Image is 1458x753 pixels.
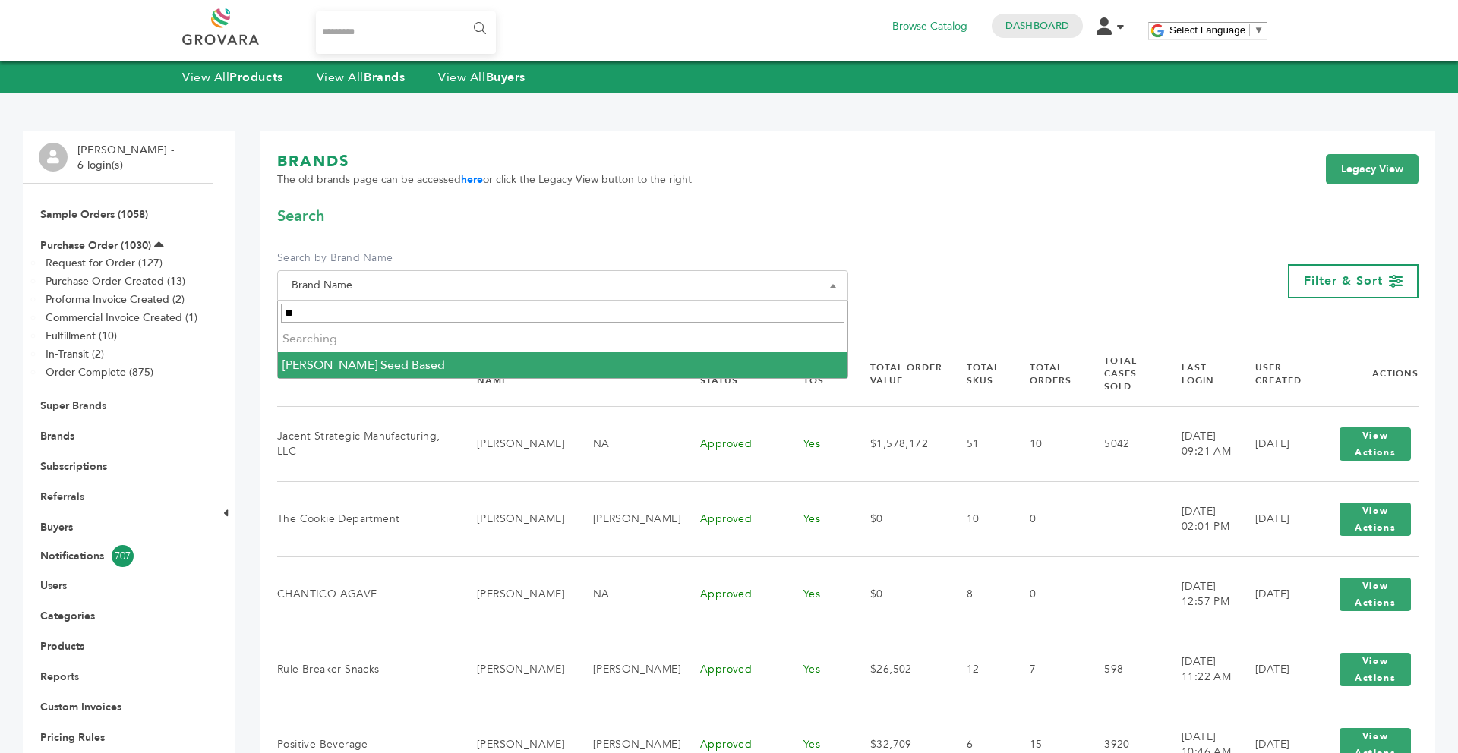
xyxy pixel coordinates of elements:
td: The Cookie Department [277,481,458,556]
a: Referrals [40,490,84,504]
a: Proforma Invoice Created (2) [46,292,185,307]
td: Jacent Strategic Manufacturing, LLC [277,406,458,481]
td: [PERSON_NAME] [458,556,574,632]
td: Yes [784,632,851,707]
span: The old brands page can be accessed or click the Legacy View button to the right [277,172,692,187]
a: Users [40,578,67,593]
td: NA [574,406,681,481]
td: 12 [948,632,1011,707]
a: here [461,172,483,187]
td: $26,502 [851,632,948,707]
a: Super Brands [40,399,106,413]
h1: BRANDS [277,151,692,172]
button: View Actions [1340,503,1411,536]
a: Commercial Invoice Created (1) [46,310,197,325]
td: 10 [948,481,1011,556]
span: Filter & Sort [1304,273,1383,289]
td: CHANTICO AGAVE [277,556,458,632]
a: Legacy View [1326,154,1419,184]
td: $1,578,172 [851,406,948,481]
span: ▼ [1254,24,1264,36]
td: 51 [948,406,1011,481]
th: Total SKUs [948,342,1011,406]
button: View Actions [1340,653,1411,686]
th: Total Orders [1011,342,1085,406]
span: Select Language [1169,24,1245,36]
a: Notifications707 [40,545,195,567]
td: Approved [681,481,784,556]
td: [DATE] 02:01 PM [1163,481,1236,556]
td: Approved [681,556,784,632]
td: [PERSON_NAME] [458,481,574,556]
a: View AllBrands [317,69,406,86]
th: User Created [1236,342,1313,406]
span: Search [277,206,324,227]
td: [PERSON_NAME] [574,481,681,556]
a: Order Complete (875) [46,365,153,380]
li: [PERSON_NAME] Seed Based [278,352,847,378]
li: [PERSON_NAME] - 6 login(s) [77,143,178,172]
a: Reports [40,670,79,684]
td: 5042 [1085,406,1163,481]
a: Subscriptions [40,459,107,474]
td: Yes [784,481,851,556]
span: Brand Name [286,275,840,296]
td: NA [574,556,681,632]
td: [PERSON_NAME] [458,406,574,481]
button: View Actions [1340,427,1411,461]
td: Approved [681,406,784,481]
a: Buyers [40,520,73,534]
input: Search... [316,11,496,54]
td: [DATE] [1236,556,1313,632]
td: Approved [681,632,784,707]
a: Select Language​ [1169,24,1264,36]
a: View AllProducts [182,69,283,86]
td: [DATE] 12:57 PM [1163,556,1236,632]
a: Request for Order (127) [46,256,163,270]
a: Pricing Rules [40,730,105,745]
span: ​ [1249,24,1250,36]
a: Dashboard [1005,19,1069,33]
strong: Products [229,69,282,86]
a: Sample Orders (1058) [40,207,148,222]
td: [DATE] 09:21 AM [1163,406,1236,481]
th: Total Order Value [851,342,948,406]
li: Searching… [278,326,847,351]
a: In-Transit (2) [46,347,104,361]
td: [DATE] [1236,632,1313,707]
a: Products [40,639,84,654]
td: 8 [948,556,1011,632]
td: [DATE] [1236,406,1313,481]
a: Fulfillment (10) [46,329,117,343]
td: Rule Breaker Snacks [277,632,458,707]
td: 0 [1011,481,1085,556]
td: 7 [1011,632,1085,707]
td: [DATE] 11:22 AM [1163,632,1236,707]
label: Search by Brand Name [277,250,848,266]
td: [DATE] [1236,481,1313,556]
strong: Brands [364,69,405,86]
td: [PERSON_NAME] [458,632,574,707]
td: 598 [1085,632,1163,707]
a: Purchase Order (1030) [40,238,151,253]
th: Total Cases Sold [1085,342,1163,406]
a: View AllBuyers [438,69,525,86]
a: Browse Catalog [892,18,967,35]
th: Actions [1313,342,1419,406]
td: Yes [784,556,851,632]
td: 10 [1011,406,1085,481]
img: profile.png [39,143,68,172]
a: Brands [40,429,74,443]
td: Yes [784,406,851,481]
td: $0 [851,556,948,632]
a: Categories [40,609,95,623]
strong: Buyers [486,69,525,86]
th: Last Login [1163,342,1236,406]
td: 0 [1011,556,1085,632]
input: Search [281,304,844,323]
button: View Actions [1340,578,1411,611]
span: Brand Name [277,270,848,301]
span: 707 [112,545,134,567]
a: Custom Invoices [40,700,121,714]
td: $0 [851,481,948,556]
